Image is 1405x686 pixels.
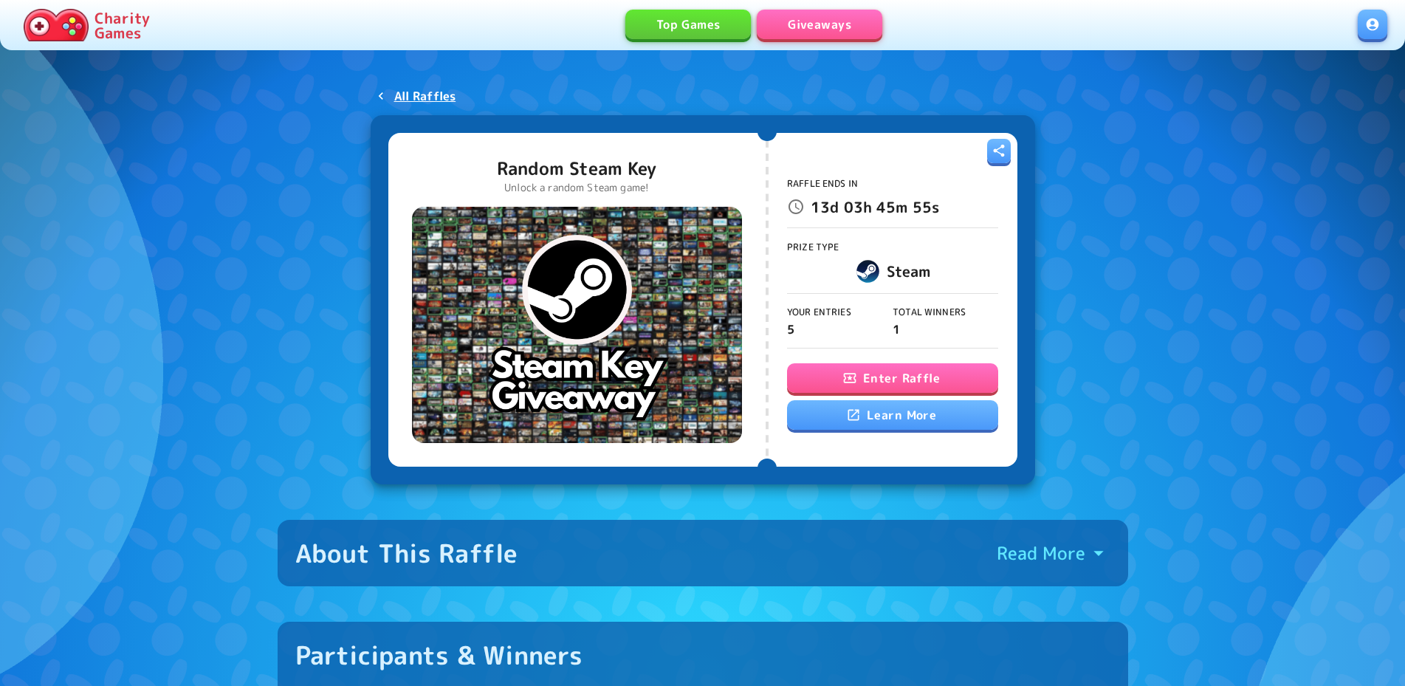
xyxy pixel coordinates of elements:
a: Learn More [787,400,998,430]
img: Charity.Games [24,9,89,41]
img: Random Steam Key [412,207,742,443]
a: Charity Games [18,6,156,44]
p: 5 [787,320,893,338]
p: Unlock a random Steam game! [497,180,656,195]
div: About This Raffle [295,538,518,569]
span: Prize Type [787,241,839,253]
span: Raffle Ends In [787,177,858,190]
a: All Raffles [371,83,462,109]
button: Enter Raffle [787,363,998,393]
p: 13d 03h 45m 55s [811,195,939,219]
p: All Raffles [394,87,456,105]
p: 1 [893,320,998,338]
a: Top Games [625,10,751,39]
p: Read More [997,541,1085,565]
h6: Steam [887,259,931,283]
button: About This RaffleRead More [278,520,1128,586]
p: Random Steam Key [497,157,656,180]
p: Charity Games [95,10,150,40]
div: Participants & Winners [295,639,583,670]
a: Giveaways [757,10,882,39]
span: Total Winners [893,306,966,318]
span: Your Entries [787,306,851,318]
